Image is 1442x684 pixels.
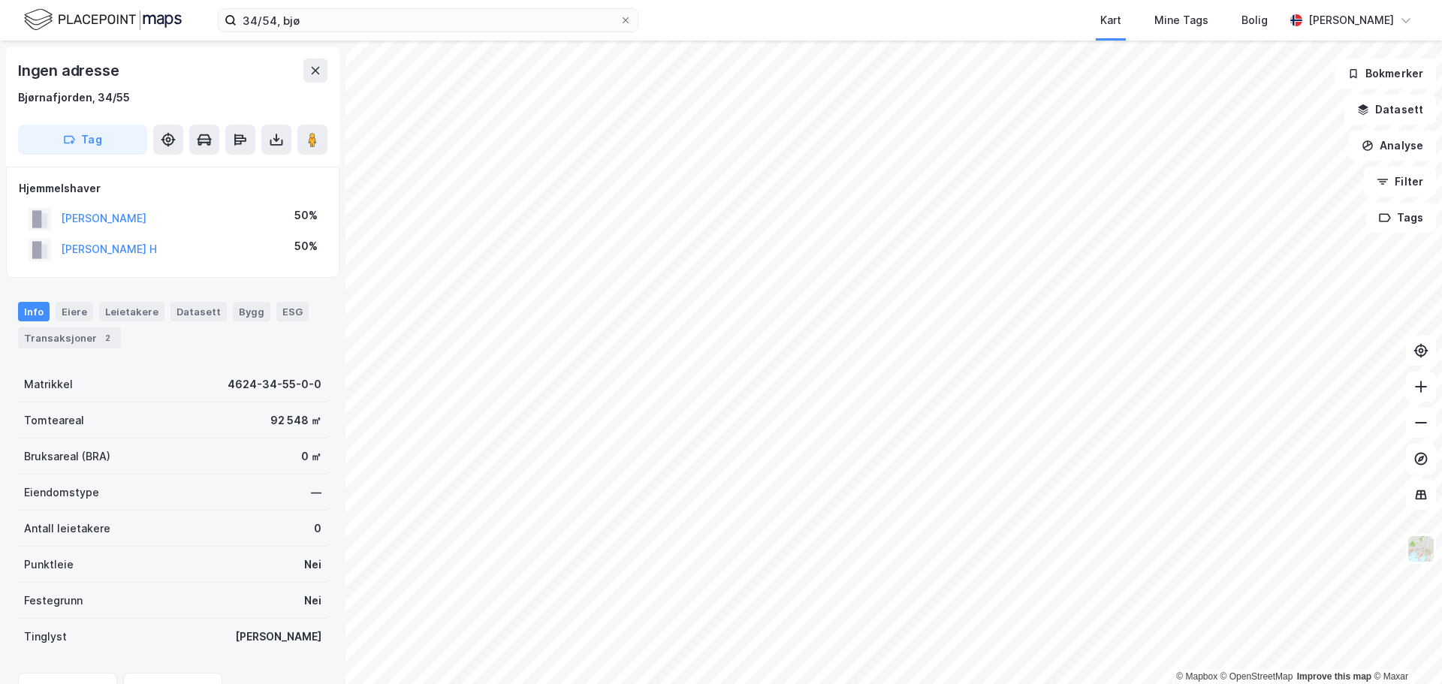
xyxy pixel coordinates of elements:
div: 0 [314,520,321,538]
div: Hjemmelshaver [19,179,327,197]
div: Eiendomstype [24,484,99,502]
img: Z [1407,535,1435,563]
div: Nei [304,592,321,610]
button: Tags [1366,203,1436,233]
div: Bygg [233,302,270,321]
div: Ingen adresse [18,59,122,83]
div: Matrikkel [24,375,73,393]
div: 2 [100,330,115,345]
div: — [311,484,321,502]
iframe: Chat Widget [1367,612,1442,684]
div: [PERSON_NAME] [235,628,321,646]
div: Nei [304,556,321,574]
div: Kart [1100,11,1121,29]
div: Antall leietakere [24,520,110,538]
div: Tinglyst [24,628,67,646]
div: 50% [294,237,318,255]
div: Tomteareal [24,411,84,429]
div: Mine Tags [1154,11,1208,29]
input: Søk på adresse, matrikkel, gårdeiere, leietakere eller personer [237,9,620,32]
a: Mapbox [1176,671,1217,682]
div: Datasett [170,302,227,321]
button: Analyse [1349,131,1436,161]
a: Improve this map [1297,671,1371,682]
div: 4624-34-55-0-0 [228,375,321,393]
div: Kontrollprogram for chat [1367,612,1442,684]
div: 50% [294,206,318,224]
button: Filter [1364,167,1436,197]
button: Datasett [1344,95,1436,125]
div: Bjørnafjorden, 34/55 [18,89,130,107]
div: 0 ㎡ [301,447,321,466]
a: OpenStreetMap [1220,671,1293,682]
div: Eiere [56,302,93,321]
div: Punktleie [24,556,74,574]
div: Festegrunn [24,592,83,610]
div: 92 548 ㎡ [270,411,321,429]
button: Tag [18,125,147,155]
div: Info [18,302,50,321]
div: Leietakere [99,302,164,321]
button: Bokmerker [1335,59,1436,89]
div: ESG [276,302,309,321]
img: logo.f888ab2527a4732fd821a326f86c7f29.svg [24,7,182,33]
div: Bolig [1241,11,1268,29]
div: Bruksareal (BRA) [24,447,110,466]
div: Transaksjoner [18,327,121,348]
div: [PERSON_NAME] [1308,11,1394,29]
